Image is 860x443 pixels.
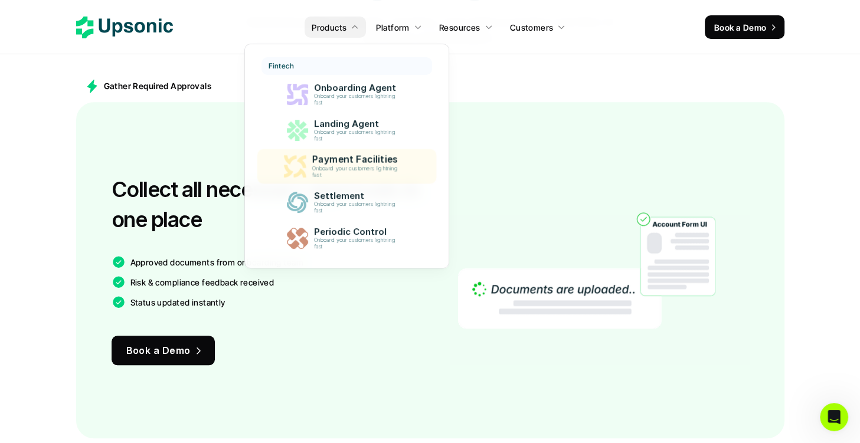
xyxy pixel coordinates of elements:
p: Periodic Control [314,227,401,237]
p: Onboard your customers lightning fast [314,201,400,214]
p: Risk & compliance feedback received [130,276,274,288]
p: Onboard your customers lightning fast [314,93,400,106]
p: Landing Agent [314,119,401,129]
a: Products [305,17,366,38]
p: Onboard your customers lightning fast [314,129,400,142]
a: Periodic ControlOnboard your customers lightning fast [261,222,432,255]
p: Resources [439,21,480,34]
h3: Collect all necessary approvals in one place [112,175,424,234]
iframe: Intercom live chat [820,403,848,431]
p: Book a Demo [714,21,767,34]
p: Book a Demo [126,342,191,359]
p: Approved documents from onboarding team [130,256,303,268]
p: Status updated instantly [130,296,225,309]
a: Landing AgentOnboard your customers lightning fast [261,114,432,147]
p: Products [312,21,346,34]
p: Fintech [269,62,294,70]
a: SettlementOnboard your customers lightning fast [261,186,432,219]
a: Book a Demo [112,336,215,365]
p: Customers [510,21,554,34]
a: Payment FacilitiesOnboard your customers lightning fast [257,149,436,184]
p: Onboarding Agent [314,83,401,93]
p: Payment Facilities [312,154,404,165]
a: Onboarding AgentOnboard your customers lightning fast [261,78,432,111]
p: Onboard your customers lightning fast [314,237,400,250]
p: Gather Required Approvals [104,80,212,92]
p: Settlement [314,191,401,201]
p: Onboard your customers lightning fast [312,165,403,179]
p: Platform [376,21,409,34]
